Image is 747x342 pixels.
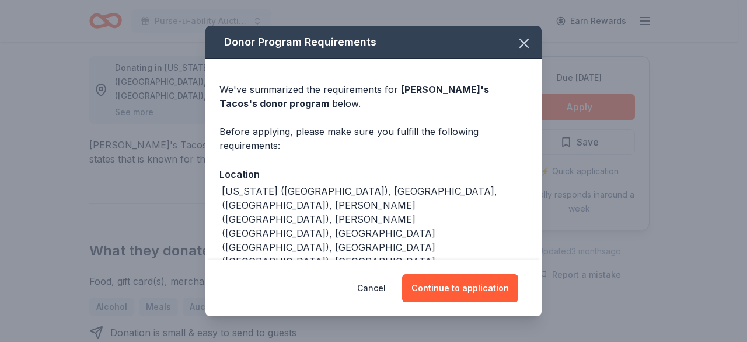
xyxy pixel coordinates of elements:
div: Donor Program Requirements [205,26,542,59]
div: We've summarized the requirements for below. [219,82,528,110]
div: Before applying, please make sure you fulfill the following requirements: [219,125,528,153]
div: Location [219,167,528,182]
button: Cancel [357,274,386,302]
button: Continue to application [402,274,518,302]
